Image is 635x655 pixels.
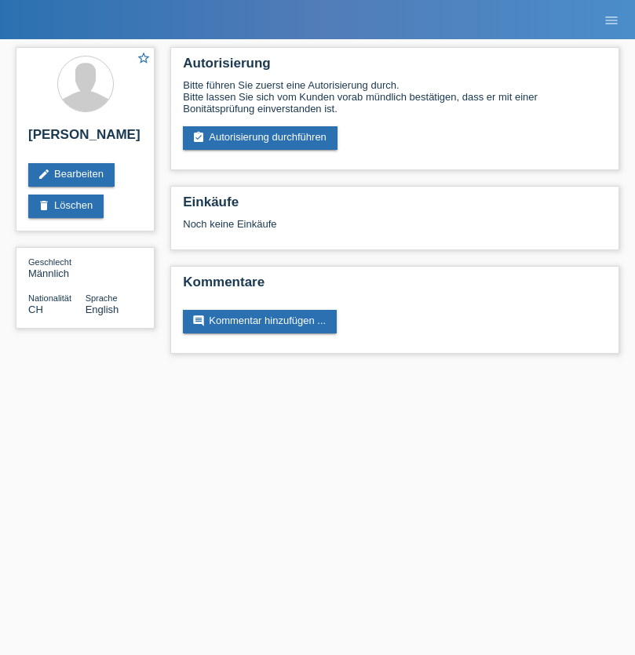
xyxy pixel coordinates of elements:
[183,195,607,218] h2: Einkäufe
[192,315,205,327] i: comment
[604,13,619,28] i: menu
[28,304,43,315] span: Schweiz
[183,79,607,115] div: Bitte führen Sie zuerst eine Autorisierung durch. Bitte lassen Sie sich vom Kunden vorab mündlich...
[38,168,50,180] i: edit
[183,275,607,298] h2: Kommentare
[28,293,71,303] span: Nationalität
[183,56,607,79] h2: Autorisierung
[183,310,337,333] a: commentKommentar hinzufügen ...
[28,195,104,218] a: deleteLöschen
[183,126,338,150] a: assignment_turned_inAutorisierung durchführen
[86,304,119,315] span: English
[137,51,151,67] a: star_border
[137,51,151,65] i: star_border
[38,199,50,212] i: delete
[596,15,627,24] a: menu
[86,293,118,303] span: Sprache
[28,163,115,187] a: editBearbeiten
[28,256,86,279] div: Männlich
[192,131,205,144] i: assignment_turned_in
[28,127,142,151] h2: [PERSON_NAME]
[28,257,71,267] span: Geschlecht
[183,218,607,242] div: Noch keine Einkäufe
